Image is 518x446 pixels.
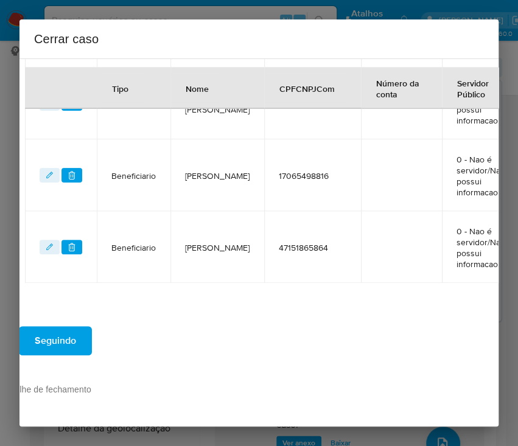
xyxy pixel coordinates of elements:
[361,139,442,211] td: NumConta
[264,139,361,211] td: CPFCNPJEnv
[279,242,346,253] span: 47151865864
[61,168,82,183] button: deleteEnvolvido
[457,154,505,198] span: 0 - Nao é servidor/Nao possui informacao
[1,383,402,395] span: Detalhe de fechamento
[170,211,264,283] td: NmEnv
[111,170,156,181] span: Beneficiario
[40,168,60,183] button: editEnvolvido
[19,326,92,355] button: Seguindo
[362,68,441,108] div: Número da conta
[34,29,484,49] h2: Cerrar caso
[279,170,346,181] span: 17065498816
[171,74,223,103] div: Nome
[361,211,442,283] td: NumConta
[185,242,250,253] span: [PERSON_NAME]
[61,240,82,254] button: deleteEnvolvido
[185,170,250,181] span: [PERSON_NAME]
[457,226,505,270] span: 0 - Nao é servidor/Nao possui informacao
[97,74,143,103] div: Tipo
[111,242,156,253] span: Beneficiario
[40,240,60,254] button: editEnvolvido
[170,139,264,211] td: NmEnv
[264,211,361,283] td: CPFCNPJEnv
[265,74,349,103] div: CPFCNPJCom
[35,327,76,354] span: Seguindo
